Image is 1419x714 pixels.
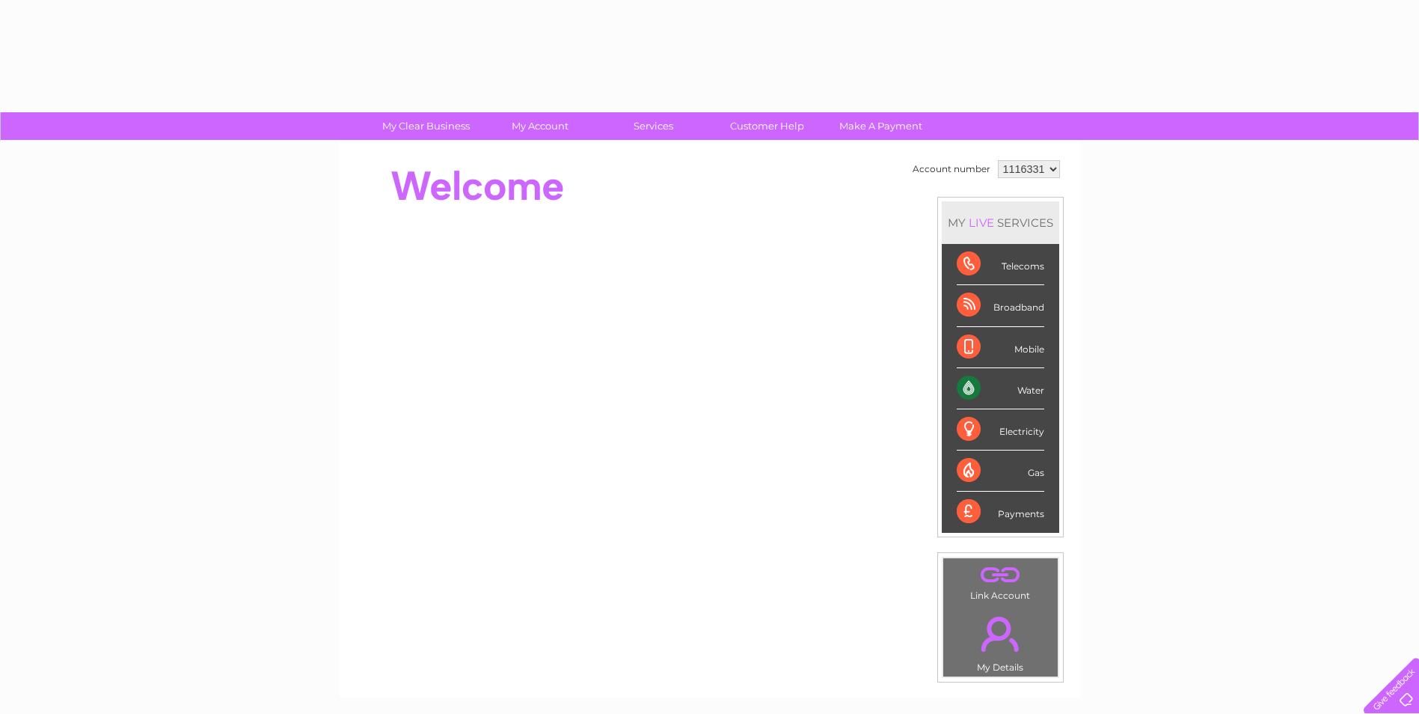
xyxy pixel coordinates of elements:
a: . [947,562,1054,588]
a: My Account [478,112,601,140]
div: MY SERVICES [942,201,1059,244]
a: My Clear Business [364,112,488,140]
a: Make A Payment [819,112,943,140]
td: Account number [909,156,994,182]
div: Telecoms [957,244,1044,285]
div: Gas [957,451,1044,492]
a: Services [592,112,715,140]
div: LIVE [966,216,997,230]
div: Water [957,368,1044,409]
a: Customer Help [705,112,829,140]
td: My Details [943,604,1058,677]
a: . [947,608,1054,660]
div: Payments [957,492,1044,532]
div: Broadband [957,285,1044,326]
div: Electricity [957,409,1044,451]
div: Mobile [957,327,1044,368]
td: Link Account [943,558,1058,605]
